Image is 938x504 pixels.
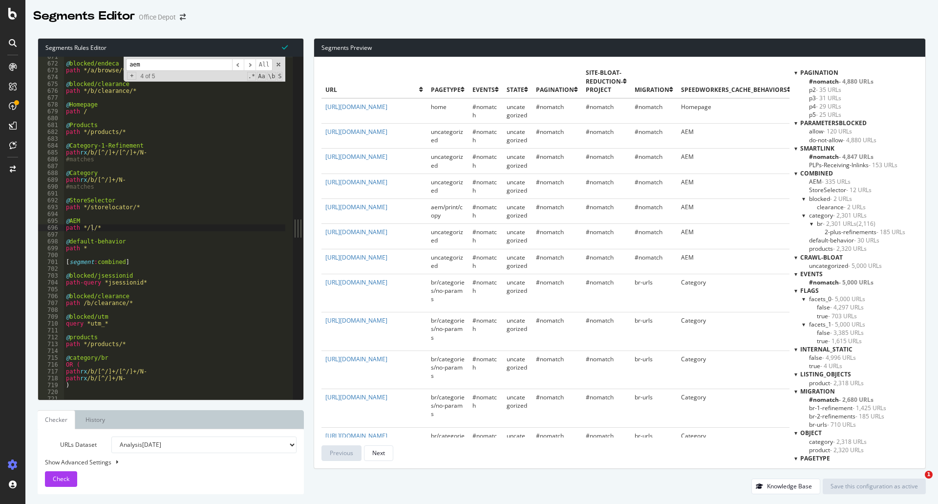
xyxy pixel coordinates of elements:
div: 703 [38,272,64,279]
span: Click to filter crawl-bloat on uncategorized [809,262,882,270]
span: - 2,318 URLs [833,438,867,446]
span: #nomatch [635,228,662,236]
span: - 185 URLs [855,412,884,420]
span: #nomatch [586,128,614,136]
span: uncategorized [507,203,527,219]
div: 712 [38,334,64,341]
span: uncategorized [507,128,527,144]
span: Click to filter combined on blocked/clearance [817,203,866,211]
span: #nomatch [635,153,662,161]
span: Click to filter flags on facets_1 and its children [809,320,865,329]
div: 678 [38,101,64,108]
span: br-urls [635,355,653,363]
span: uncategorized [507,432,527,448]
span: #nomatch [472,393,497,410]
div: 687 [38,163,64,170]
button: Check [45,471,77,487]
span: 1 [925,471,933,479]
div: 690 [38,183,64,190]
div: 684 [38,142,64,149]
button: Save this configuration as active [823,479,926,494]
div: 699 [38,245,64,252]
span: ​ [232,59,244,71]
span: - 5,000 URLs [831,320,865,329]
span: pagetype [800,454,830,462]
span: - 2,318 URLs [830,379,864,387]
span: - 4,880 URLs [843,136,876,144]
div: 677 [38,94,64,101]
span: #nomatch [536,355,564,363]
span: - 2 URLs [844,203,866,211]
span: #nomatch [586,228,614,236]
span: #nomatch [586,178,614,186]
span: #nomatch [536,103,564,111]
div: 698 [38,238,64,245]
span: Click to filter combined on default-behavior [809,236,879,244]
span: Click to filter Pagination on p3 [809,94,841,102]
span: br-urls [635,393,653,401]
div: 674 [38,74,64,81]
span: uncategorized [431,153,463,169]
span: Homepage [681,103,711,111]
div: Next [372,449,385,457]
span: - 4,847 URLs [839,153,874,161]
span: - 185 URLs [876,228,905,236]
div: 704 [38,279,64,286]
span: #nomatch [635,203,662,211]
div: 713 [38,341,64,348]
div: 693 [38,204,64,211]
span: Click to filter flags on facets_0/false [817,303,864,311]
span: Toggle Replace mode [127,72,136,80]
span: - 2,320 URLs [830,446,864,454]
span: Click to filter ParametersBlocked on do-not-allow [809,136,876,144]
div: 683 [38,135,64,142]
span: Category [681,316,706,325]
span: #nomatch [472,253,497,270]
span: Click to filter events on #nomatch [809,278,874,286]
span: speedworkers_cache_behaviors [681,86,787,94]
span: #nomatch [472,103,497,119]
span: ParametersBlocked [800,119,867,127]
span: SmartLink [800,144,834,153]
div: 681 [38,122,64,129]
div: 715 [38,354,64,361]
div: 697 [38,231,64,238]
span: Click to filter object on product [809,446,864,454]
span: Category [681,393,706,401]
span: br/categories/no-params [431,355,465,380]
div: 718 [38,375,64,382]
span: crawl-bloat [800,253,843,262]
span: - 335 URLs [822,177,851,186]
span: Click to filter combined on category and its children [809,211,867,219]
span: Click to filter combined on products [809,244,867,253]
span: state [507,86,524,94]
div: Segments Rules Editor [38,39,303,57]
div: 720 [38,389,64,395]
span: #nomatch [536,128,564,136]
span: #nomatch [586,278,614,286]
div: Previous [330,449,353,457]
span: AEM [681,203,694,211]
a: Knowledge Base [751,482,820,490]
a: [URL][DOMAIN_NAME] [325,316,387,325]
span: Click to filter migration on br-2-refinements [809,412,884,420]
div: 688 [38,170,64,176]
span: Search In Selection [277,72,282,81]
span: #nomatch [472,203,497,219]
span: #nomatch [586,432,614,440]
div: 709 [38,313,64,320]
div: Show Advanced Settings [38,458,289,466]
span: Category [681,355,706,363]
span: Alt-Enter [256,59,273,71]
span: br/categories/no-params [431,432,465,457]
span: - 710 URLs [827,420,856,429]
div: 689 [38,176,64,183]
div: 696 [38,224,64,231]
span: - 35 URLs [816,86,841,94]
span: #nomatch [536,316,564,325]
span: #nomatch [536,203,564,211]
span: Category [681,278,706,286]
a: [URL][DOMAIN_NAME] [325,103,387,111]
span: - 4,996 URLs [822,353,856,362]
input: Search for [126,59,232,71]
